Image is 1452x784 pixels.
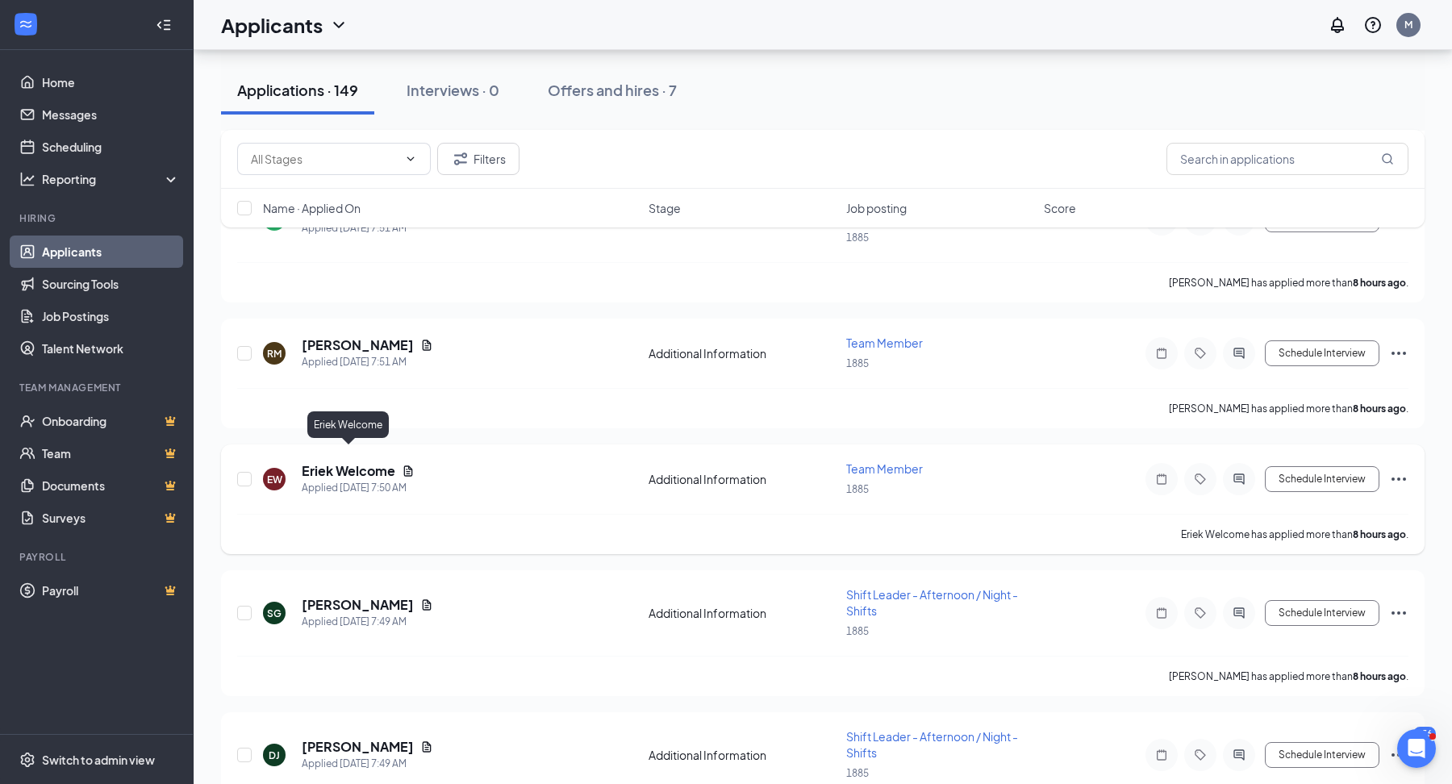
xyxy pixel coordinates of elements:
input: All Stages [251,150,398,168]
div: Additional Information [649,471,837,487]
svg: Ellipses [1389,745,1408,765]
span: 1885 [846,625,869,637]
div: Additional Information [649,605,837,621]
div: RM [267,347,282,361]
a: Job Postings [42,300,180,332]
p: Eriek Welcome has applied more than . [1181,528,1408,541]
p: [PERSON_NAME] has applied more than . [1169,276,1408,290]
span: Name · Applied On [263,200,361,216]
span: Shift Leader - Afternoon / Night - Shifts [846,729,1018,760]
div: SG [267,607,282,620]
svg: Note [1152,607,1171,619]
svg: Notifications [1328,15,1347,35]
a: OnboardingCrown [42,405,180,437]
span: Job posting [846,200,907,216]
div: Applied [DATE] 7:51 AM [302,354,433,370]
svg: Tag [1191,473,1210,486]
svg: ChevronDown [404,152,417,165]
div: Eriek Welcome [307,411,389,438]
a: PayrollCrown [42,574,180,607]
svg: QuestionInfo [1363,15,1383,35]
div: Applied [DATE] 7:49 AM [302,756,433,772]
a: Sourcing Tools [42,268,180,300]
div: Hiring [19,211,177,225]
svg: ChevronDown [329,15,348,35]
svg: Document [402,465,415,477]
b: 8 hours ago [1353,670,1406,682]
svg: Collapse [156,17,172,33]
div: Switch to admin view [42,752,155,768]
span: 1885 [846,767,869,779]
svg: ActiveChat [1229,749,1249,761]
button: Schedule Interview [1265,600,1379,626]
a: SurveysCrown [42,502,180,534]
h5: [PERSON_NAME] [302,738,414,756]
span: Stage [649,200,681,216]
svg: Tag [1191,749,1210,761]
a: Messages [42,98,180,131]
span: 1885 [846,483,869,495]
a: DocumentsCrown [42,469,180,502]
span: Team Member [846,336,923,350]
svg: Document [420,740,433,753]
div: DJ [269,749,280,762]
h5: [PERSON_NAME] [302,336,414,354]
svg: Analysis [19,171,35,187]
div: EW [267,473,282,486]
svg: Filter [451,149,470,169]
div: Applications · 149 [237,80,358,100]
div: Additional Information [649,345,837,361]
button: Schedule Interview [1265,340,1379,366]
span: 1885 [846,357,869,369]
span: Shift Leader - Afternoon / Night - Shifts [846,587,1018,618]
div: Team Management [19,381,177,394]
svg: Note [1152,347,1171,360]
a: Talent Network [42,332,180,365]
button: Filter Filters [437,143,519,175]
div: Reporting [42,171,181,187]
div: Applied [DATE] 7:49 AM [302,614,433,630]
iframe: Intercom live chat [1397,729,1436,768]
span: Team Member [846,461,923,476]
a: Scheduling [42,131,180,163]
button: Schedule Interview [1265,742,1379,768]
svg: WorkstreamLogo [18,16,34,32]
svg: Settings [19,752,35,768]
div: 156 [1413,727,1436,740]
div: Offers and hires · 7 [548,80,677,100]
svg: ActiveChat [1229,347,1249,360]
div: Additional Information [649,747,837,763]
b: 8 hours ago [1353,402,1406,415]
a: Applicants [42,236,180,268]
svg: Note [1152,749,1171,761]
svg: Tag [1191,607,1210,619]
p: [PERSON_NAME] has applied more than . [1169,669,1408,683]
a: Home [42,66,180,98]
div: Interviews · 0 [407,80,499,100]
svg: ActiveChat [1229,607,1249,619]
svg: MagnifyingGlass [1381,152,1394,165]
div: Applied [DATE] 7:50 AM [302,480,415,496]
b: 8 hours ago [1353,277,1406,289]
a: TeamCrown [42,437,180,469]
svg: Ellipses [1389,469,1408,489]
h1: Applicants [221,11,323,39]
svg: Tag [1191,347,1210,360]
svg: Ellipses [1389,344,1408,363]
b: 8 hours ago [1353,528,1406,540]
h5: Eriek Welcome [302,462,395,480]
button: Schedule Interview [1265,466,1379,492]
div: Payroll [19,550,177,564]
p: [PERSON_NAME] has applied more than . [1169,402,1408,415]
svg: Document [420,598,433,611]
svg: Ellipses [1389,603,1408,623]
svg: Document [420,339,433,352]
svg: ActiveChat [1229,473,1249,486]
svg: Note [1152,473,1171,486]
input: Search in applications [1166,143,1408,175]
span: Score [1044,200,1076,216]
div: M [1404,18,1412,31]
h5: [PERSON_NAME] [302,596,414,614]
